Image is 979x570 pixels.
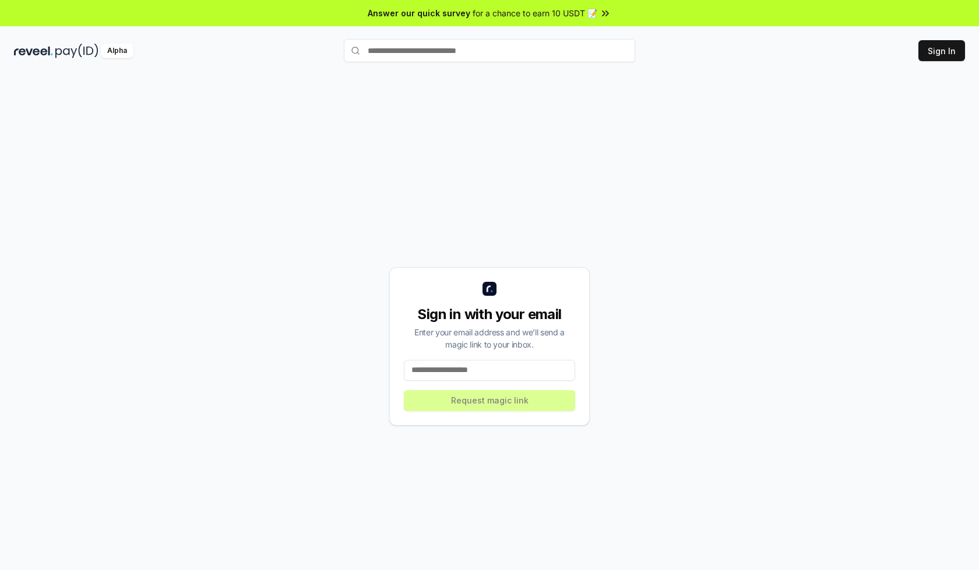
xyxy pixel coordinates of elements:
[14,44,53,58] img: reveel_dark
[55,44,98,58] img: pay_id
[473,7,597,19] span: for a chance to earn 10 USDT 📝
[101,44,133,58] div: Alpha
[404,326,575,351] div: Enter your email address and we’ll send a magic link to your inbox.
[483,282,496,296] img: logo_small
[368,7,470,19] span: Answer our quick survey
[404,305,575,324] div: Sign in with your email
[918,40,965,61] button: Sign In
